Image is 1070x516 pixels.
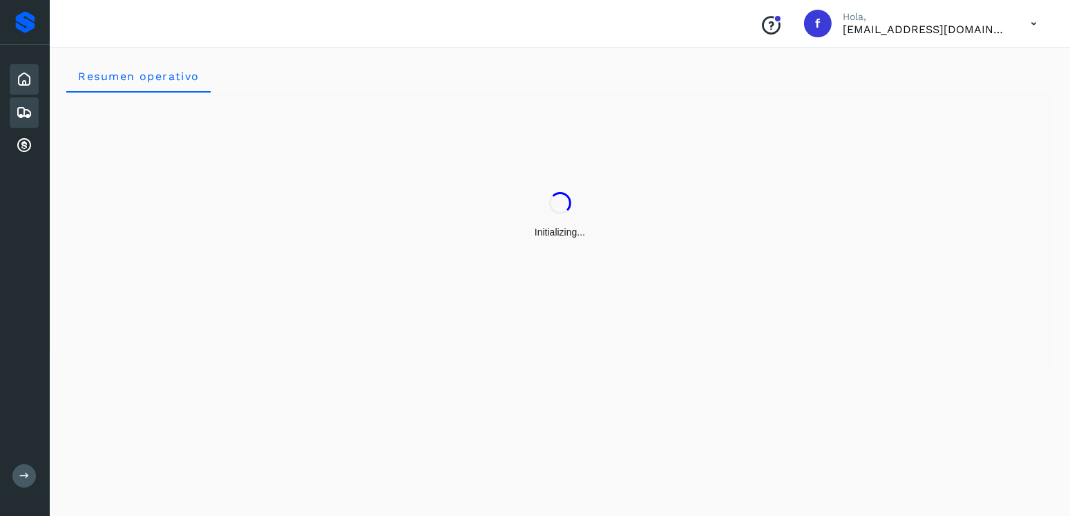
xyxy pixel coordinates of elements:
div: Cuentas por cobrar [10,131,39,161]
div: Inicio [10,64,39,95]
p: Hola, [843,11,1009,23]
div: Embarques [10,97,39,128]
span: Resumen operativo [77,70,200,83]
p: facturacion@expresssanjavier.com [843,23,1009,36]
